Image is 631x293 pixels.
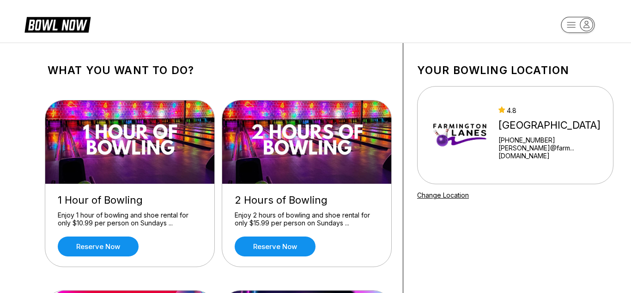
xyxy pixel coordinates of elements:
[498,136,609,144] div: [PHONE_NUMBER]
[235,237,315,256] a: Reserve now
[417,64,613,77] h1: Your bowling location
[498,106,609,114] div: 4.8
[58,211,202,227] div: Enjoy 1 hour of bowling and shoe rental for only $10.99 per person on Sundays ...
[430,100,490,170] img: Farmington Lanes
[58,237,139,256] a: Reserve now
[235,194,379,206] div: 2 Hours of Bowling
[235,211,379,227] div: Enjoy 2 hours of bowling and shoe rental for only $15.99 per person on Sundays ...
[498,119,609,131] div: [GEOGRAPHIC_DATA]
[58,194,202,206] div: 1 Hour of Bowling
[222,100,392,184] img: 2 Hours of Bowling
[45,100,215,184] img: 1 Hour of Bowling
[48,64,389,77] h1: What you want to do?
[498,144,609,160] a: [PERSON_NAME]@farm...[DOMAIN_NAME]
[417,191,469,199] a: Change Location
